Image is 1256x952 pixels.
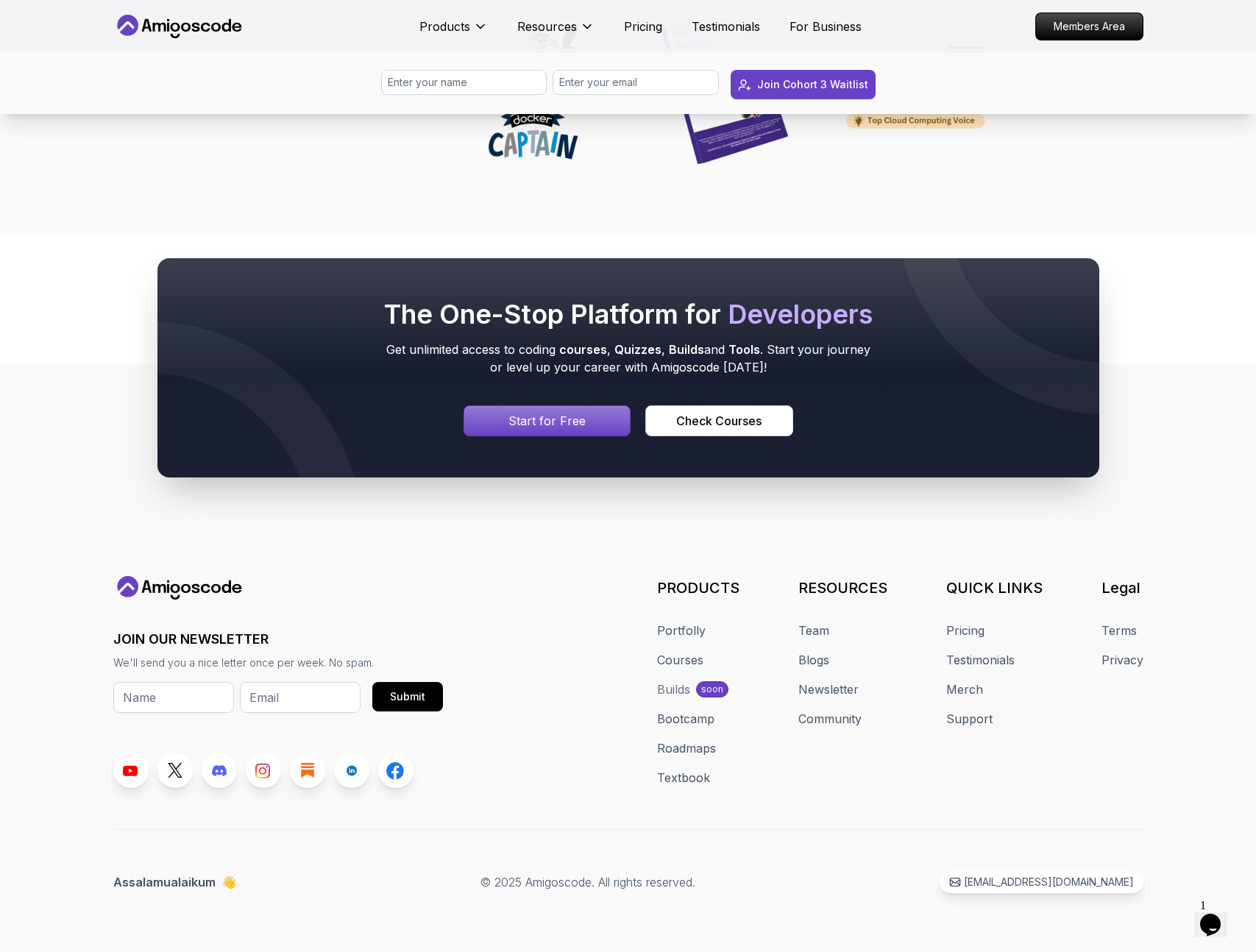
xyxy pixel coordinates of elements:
a: For Business [790,18,862,35]
div: Check Courses [676,412,762,430]
a: Merch [946,681,983,698]
input: Enter your name [381,70,547,95]
a: Testimonials [692,18,760,35]
a: Discord link [202,753,237,788]
p: © 2025 Amigoscode. All rights reserved. [480,873,695,891]
p: Get unlimited access to coding , , and . Start your journey or level up your career with Amigosco... [381,341,876,376]
h3: Legal [1101,578,1143,598]
p: Products [419,18,470,35]
span: Quizzes [614,342,661,357]
a: LinkedIn link [334,753,369,788]
a: [EMAIL_ADDRESS][DOMAIN_NAME] [940,871,1143,893]
a: Instagram link [246,753,281,788]
p: soon [701,683,723,695]
a: Terms [1101,622,1137,639]
p: Members Area [1036,13,1143,40]
a: Pricing [624,18,662,35]
a: Newsletter [798,681,859,698]
button: Join Cohort 3 Waitlist [731,70,876,99]
a: Textbook [657,769,710,786]
button: Submit [372,682,443,711]
div: Submit [390,689,425,704]
div: Join Cohort 3 Waitlist [757,77,868,92]
a: Twitter link [157,753,193,788]
a: Testimonials [946,651,1015,669]
button: Resources [517,18,595,47]
h2: The One-Stop Platform for [381,299,876,329]
h3: PRODUCTS [657,578,739,598]
input: Name [113,682,234,713]
a: Roadmaps [657,739,716,757]
h3: RESOURCES [798,578,887,598]
a: Community [798,710,862,728]
p: Start for Free [508,412,586,430]
h3: JOIN OUR NEWSLETTER [113,629,443,650]
input: Enter your email [553,70,719,95]
a: Courses [657,651,703,669]
p: Assalamualaikum [113,873,236,891]
a: Signin page [464,405,631,436]
span: Builds [669,342,704,357]
a: Support [946,710,993,728]
div: Builds [657,681,690,698]
a: Blog link [290,753,325,788]
button: Products [419,18,488,47]
a: Courses page [645,405,792,436]
span: 👋 [221,873,235,891]
a: Bootcamp [657,710,714,728]
p: [EMAIL_ADDRESS][DOMAIN_NAME] [964,875,1134,889]
iframe: chat widget [1194,893,1241,937]
button: Check Courses [645,405,792,436]
p: We'll send you a nice letter once per week. No spam. [113,656,443,670]
span: Developers [728,298,873,330]
input: Email [240,682,361,713]
a: Portfolly [657,622,706,639]
a: Youtube link [113,753,149,788]
p: Resources [517,18,577,35]
a: Facebook link [378,753,414,788]
a: Team [798,622,829,639]
h3: QUICK LINKS [946,578,1043,598]
a: Privacy [1101,651,1143,669]
a: Blogs [798,651,829,669]
span: courses [559,342,607,357]
span: Tools [728,342,760,357]
a: Members Area [1035,13,1143,40]
a: Pricing [946,622,984,639]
